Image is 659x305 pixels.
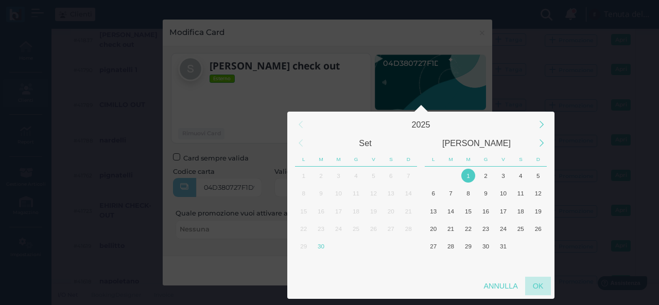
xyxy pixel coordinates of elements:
div: Venerdì, Settembre 26 [365,220,382,237]
div: Domenica, Settembre 7 [400,167,417,184]
div: 2025 [310,115,532,134]
div: Sabato, Settembre 27 [382,220,400,237]
div: Giovedì, Ottobre 9 [348,255,365,273]
div: Giovedì, Settembre 4 [348,167,365,184]
div: Martedì, Ottobre 21 [442,220,460,237]
div: 23 [314,222,328,236]
div: Martedì, Ottobre 7 [442,185,460,202]
div: Sabato, Settembre 13 [382,185,400,202]
div: Mercoledì, Settembre 24 [330,220,348,237]
div: 26 [367,222,380,236]
div: Venerdì, Ottobre 31 [494,238,512,255]
div: Martedì, Novembre 4 [442,255,460,273]
div: Lunedì, Novembre 3 [425,255,442,273]
div: Venerdì, Ottobre 3 [365,238,382,255]
div: Venerdì [365,152,383,167]
div: Lunedì, Settembre 29 [295,238,313,255]
div: Domenica, Ottobre 19 [529,202,547,220]
div: Martedì, Ottobre 28 [442,238,460,255]
div: Martedì, Ottobre 14 [442,202,460,220]
div: 5 [367,169,380,183]
div: 7 [402,169,415,183]
div: 6 [384,169,398,183]
div: Previous Month [289,132,311,154]
div: 18 [349,204,363,218]
div: 3 [496,169,510,183]
div: 31 [496,239,510,253]
div: Venerdì, Ottobre 24 [494,220,512,237]
div: 14 [444,204,458,218]
div: Lunedì, Ottobre 13 [425,202,442,220]
div: 11 [349,186,363,200]
div: Domenica, Settembre 28 [400,220,417,237]
div: 10 [496,186,510,200]
div: Mercoledì, Settembre 17 [330,202,348,220]
div: Domenica [400,152,417,167]
div: 1 [461,169,475,183]
div: 28 [444,239,458,253]
div: Giovedì, Settembre 25 [348,220,365,237]
div: Lunedì, Settembre 29 [425,167,442,184]
div: Venerdì, Settembre 19 [365,202,382,220]
div: Lunedì [295,152,313,167]
span: Assistenza [30,8,68,16]
div: Next Month [530,132,552,154]
div: Mercoledì, Settembre 3 [330,167,348,184]
div: 3 [332,169,345,183]
div: Mercoledì, Ottobre 29 [460,238,477,255]
div: Domenica, Ottobre 5 [529,167,547,184]
div: 16 [479,204,493,218]
div: 20 [384,204,398,218]
div: 27 [426,239,440,253]
div: Domenica, Novembre 9 [529,255,547,273]
div: Martedì, Settembre 23 [313,220,330,237]
div: 8 [461,186,475,200]
div: 12 [367,186,380,200]
div: Domenica [529,152,547,167]
div: 14 [402,186,415,200]
div: 11 [514,186,528,200]
div: 15 [297,204,310,218]
div: Lunedì, Settembre 8 [295,185,313,202]
div: Oggi, Martedì, Settembre 30 [442,167,460,184]
div: 20 [426,222,440,236]
div: 5 [531,169,545,183]
div: Mercoledì, Ottobre 15 [460,202,477,220]
div: 30 [479,239,493,253]
div: Domenica, Novembre 2 [529,238,547,255]
div: Mercoledì, Ottobre 1 [460,167,477,184]
div: Venerdì, Ottobre 3 [494,167,512,184]
div: 24 [496,222,510,236]
div: 29 [461,239,475,253]
div: 9 [479,186,493,200]
div: Oggi, Martedì, Settembre 30 [313,238,330,255]
div: Martedì, Settembre 16 [313,202,330,220]
div: Sabato, Ottobre 4 [382,238,400,255]
div: Giovedì, Ottobre 23 [477,220,495,237]
div: Venerdì [495,152,512,167]
div: Sabato [512,152,529,167]
div: 18 [514,204,528,218]
div: Domenica, Ottobre 26 [529,220,547,237]
div: Mercoledì, Settembre 10 [330,185,348,202]
div: 25 [514,222,528,236]
div: Lunedì, Settembre 15 [295,202,313,220]
div: 21 [444,222,458,236]
div: 22 [297,222,310,236]
div: 7 [444,186,458,200]
div: Sabato, Settembre 20 [382,202,400,220]
div: Mercoledì, Ottobre 22 [460,220,477,237]
div: 25 [349,222,363,236]
div: 19 [531,204,545,218]
div: 29 [297,239,310,253]
div: Lunedì, Ottobre 27 [425,238,442,255]
div: Sabato, Ottobre 11 [382,255,400,273]
div: Sabato, Ottobre 4 [512,167,529,184]
div: Domenica, Settembre 14 [400,185,417,202]
div: 4 [514,169,528,183]
div: Mercoledì, Ottobre 1 [330,238,348,255]
div: Domenica, Ottobre 12 [400,255,417,273]
div: Lunedì, Settembre 1 [295,167,313,184]
div: Mercoledì, Novembre 5 [460,255,477,273]
div: 22 [461,222,475,236]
